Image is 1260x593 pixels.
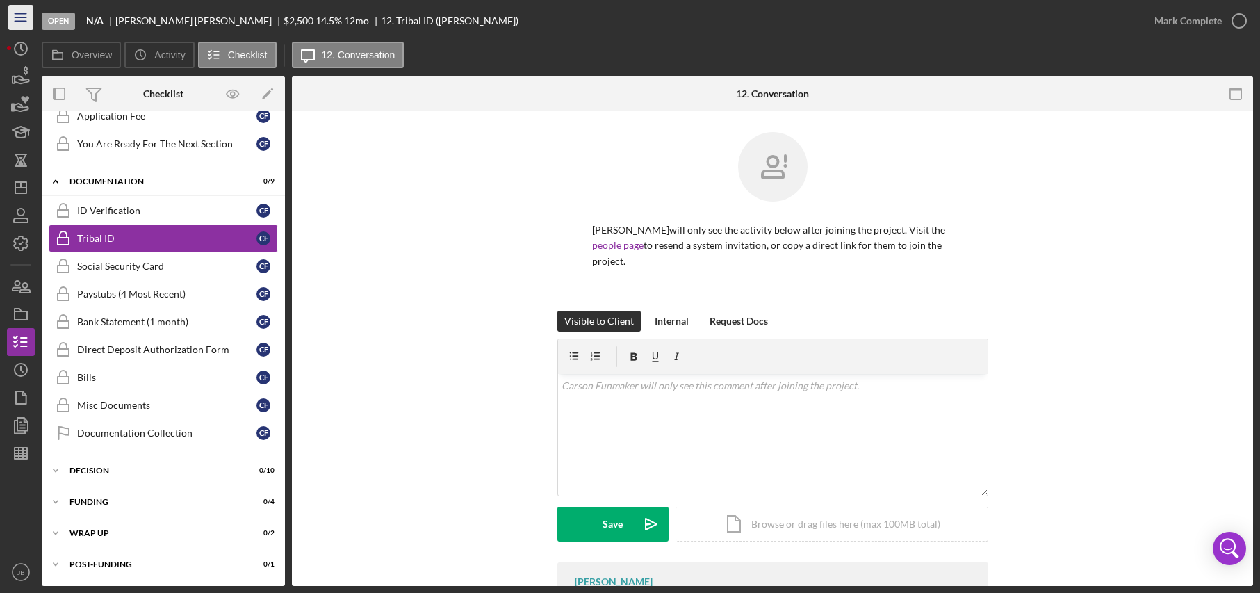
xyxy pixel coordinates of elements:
[256,287,270,301] div: C F
[316,15,342,26] div: 14.5 %
[256,204,270,218] div: C F
[49,130,278,158] a: You Are Ready For The Next SectionCF
[143,88,183,99] div: Checklist
[292,42,404,68] button: 12. Conversation
[710,311,768,332] div: Request Docs
[256,371,270,384] div: C F
[77,233,256,244] div: Tribal ID
[77,400,256,411] div: Misc Documents
[1213,532,1246,565] div: Open Intercom Messenger
[703,311,775,332] button: Request Docs
[49,102,278,130] a: Application FeeCF
[124,42,194,68] button: Activity
[49,364,278,391] a: BillsCF
[49,280,278,308] a: Paystubs (4 Most Recent)CF
[249,529,275,537] div: 0 / 2
[256,137,270,151] div: C F
[249,560,275,569] div: 0 / 1
[592,239,644,251] a: people page
[7,558,35,586] button: JB
[603,507,623,542] div: Save
[564,311,634,332] div: Visible to Client
[256,231,270,245] div: C F
[592,222,954,269] p: [PERSON_NAME] will only see the activity below after joining the project. Visit the to resend a s...
[77,261,256,272] div: Social Security Card
[77,372,256,383] div: Bills
[49,197,278,225] a: ID VerificationCF
[86,15,104,26] b: N/A
[69,177,240,186] div: Documentation
[69,498,240,506] div: Funding
[249,466,275,475] div: 0 / 10
[69,466,240,475] div: Decision
[42,13,75,30] div: Open
[249,177,275,186] div: 0 / 9
[228,49,268,60] label: Checklist
[575,576,653,587] div: [PERSON_NAME]
[49,252,278,280] a: Social Security CardCF
[344,15,369,26] div: 12 mo
[49,391,278,419] a: Misc DocumentsCF
[256,259,270,273] div: C F
[1140,7,1253,35] button: Mark Complete
[557,507,669,542] button: Save
[115,15,284,26] div: [PERSON_NAME] [PERSON_NAME]
[648,311,696,332] button: Internal
[49,225,278,252] a: Tribal IDCF
[49,308,278,336] a: Bank Statement (1 month)CF
[42,42,121,68] button: Overview
[1154,7,1222,35] div: Mark Complete
[49,336,278,364] a: Direct Deposit Authorization FormCF
[49,419,278,447] a: Documentation CollectionCF
[198,42,277,68] button: Checklist
[381,15,518,26] div: 12. Tribal ID ([PERSON_NAME])
[77,316,256,327] div: Bank Statement (1 month)
[256,343,270,357] div: C F
[322,49,395,60] label: 12. Conversation
[256,398,270,412] div: C F
[77,205,256,216] div: ID Verification
[256,426,270,440] div: C F
[77,111,256,122] div: Application Fee
[249,498,275,506] div: 0 / 4
[256,109,270,123] div: C F
[72,49,112,60] label: Overview
[557,311,641,332] button: Visible to Client
[69,529,240,537] div: Wrap up
[256,315,270,329] div: C F
[77,138,256,149] div: You Are Ready For The Next Section
[77,428,256,439] div: Documentation Collection
[77,344,256,355] div: Direct Deposit Authorization Form
[17,569,24,576] text: JB
[284,15,313,26] span: $2,500
[736,88,809,99] div: 12. Conversation
[655,311,689,332] div: Internal
[77,289,256,300] div: Paystubs (4 Most Recent)
[69,560,240,569] div: Post-Funding
[154,49,185,60] label: Activity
